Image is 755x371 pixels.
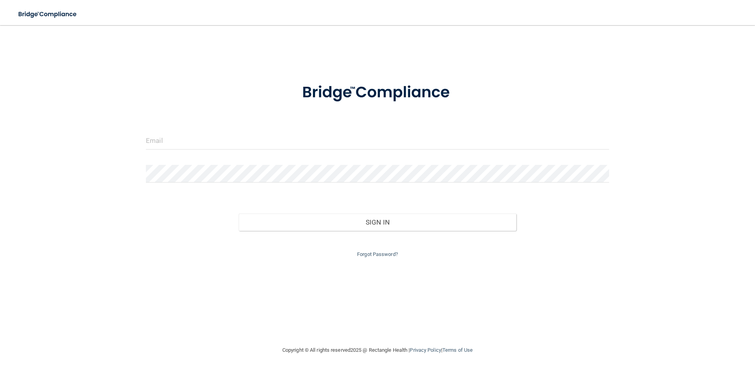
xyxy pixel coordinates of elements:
[410,347,441,353] a: Privacy Policy
[357,251,398,257] a: Forgot Password?
[442,347,473,353] a: Terms of Use
[146,132,609,150] input: Email
[239,214,517,231] button: Sign In
[234,338,521,363] div: Copyright © All rights reserved 2025 @ Rectangle Health | |
[12,6,84,22] img: bridge_compliance_login_screen.278c3ca4.svg
[286,72,469,113] img: bridge_compliance_login_screen.278c3ca4.svg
